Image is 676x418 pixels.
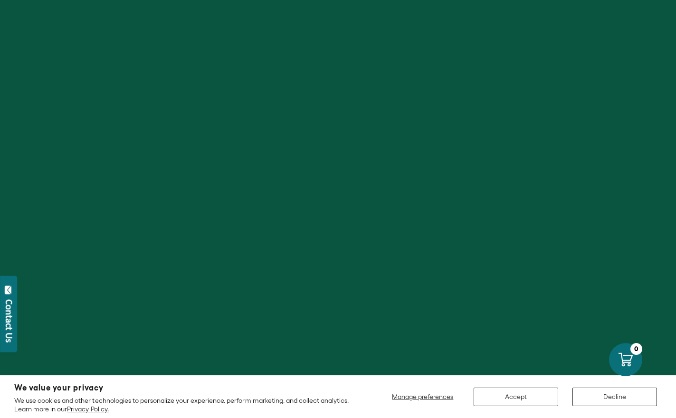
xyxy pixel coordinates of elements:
[67,405,108,413] a: Privacy Policy.
[474,388,558,406] button: Accept
[14,396,354,413] p: We use cookies and other technologies to personalize your experience, perform marketing, and coll...
[572,388,657,406] button: Decline
[386,388,459,406] button: Manage preferences
[392,393,453,400] span: Manage preferences
[630,343,642,355] div: 0
[4,299,14,343] div: Contact Us
[14,384,354,392] h2: We value your privacy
